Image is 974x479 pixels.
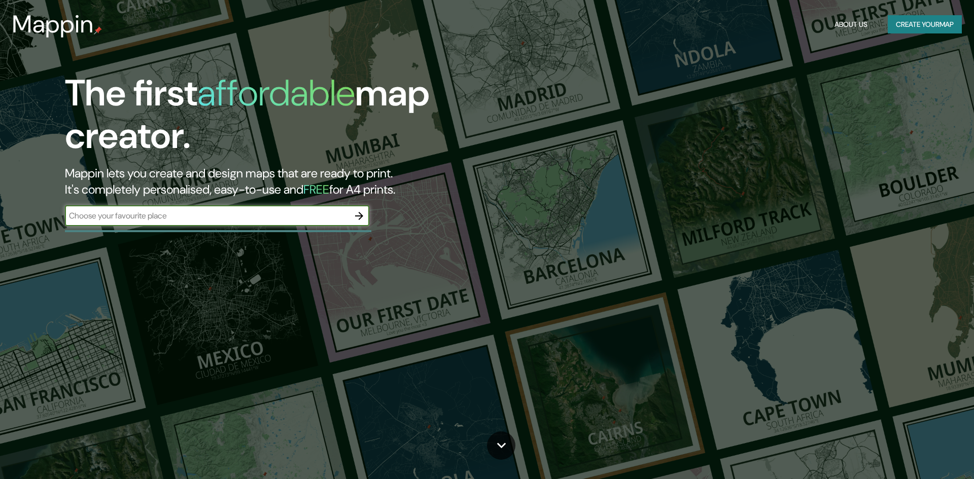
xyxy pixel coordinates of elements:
input: Choose your favourite place [65,210,349,222]
h1: The first map creator. [65,72,552,165]
h1: affordable [197,69,355,117]
h2: Mappin lets you create and design maps that are ready to print. It's completely personalised, eas... [65,165,552,198]
button: About Us [830,15,872,34]
h3: Mappin [12,10,94,39]
button: Create yourmap [888,15,962,34]
img: mappin-pin [94,26,102,34]
h5: FREE [303,181,329,197]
